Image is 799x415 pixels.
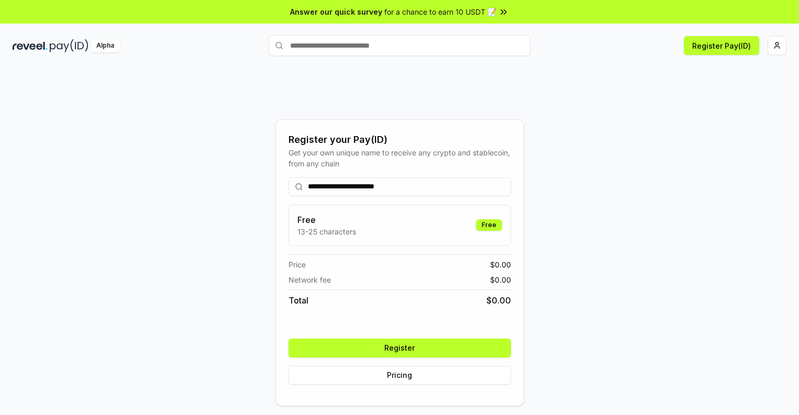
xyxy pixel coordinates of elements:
[486,294,511,307] span: $ 0.00
[91,39,120,52] div: Alpha
[490,274,511,285] span: $ 0.00
[288,339,511,357] button: Register
[476,219,502,231] div: Free
[290,6,382,17] span: Answer our quick survey
[684,36,759,55] button: Register Pay(ID)
[384,6,496,17] span: for a chance to earn 10 USDT 📝
[288,259,306,270] span: Price
[288,147,511,169] div: Get your own unique name to receive any crypto and stablecoin, from any chain
[288,132,511,147] div: Register your Pay(ID)
[297,226,356,237] p: 13-25 characters
[288,294,308,307] span: Total
[288,366,511,385] button: Pricing
[50,39,88,52] img: pay_id
[490,259,511,270] span: $ 0.00
[297,214,356,226] h3: Free
[288,274,331,285] span: Network fee
[13,39,48,52] img: reveel_dark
